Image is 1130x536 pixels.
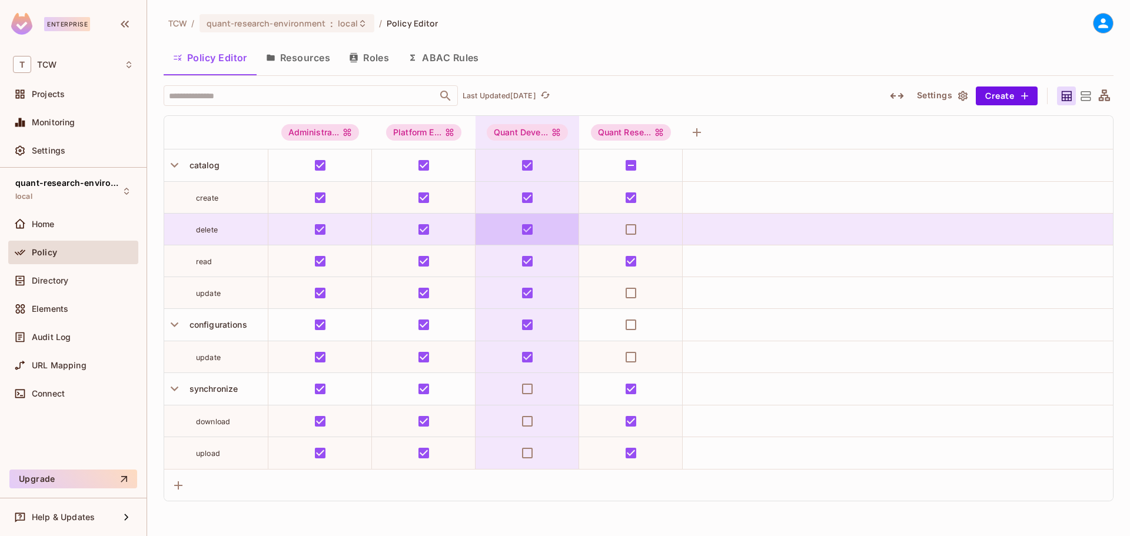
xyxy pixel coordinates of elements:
span: Policy [32,248,57,257]
div: Enterprise [44,17,90,31]
div: Quant Deve... [487,124,568,141]
span: upload [196,449,220,458]
span: Help & Updates [32,512,95,522]
span: Administrator [281,124,360,141]
span: Settings [32,146,65,155]
span: delete [196,225,218,234]
span: Workspace: TCW [37,60,56,69]
span: read [196,257,212,266]
span: quant-research-environment [207,18,325,29]
button: ABAC Rules [398,43,488,72]
span: Directory [32,276,68,285]
div: Quant Rese... [591,124,672,141]
span: Platform Engineer [386,124,461,141]
span: Home [32,219,55,229]
div: Platform E... [386,124,461,141]
span: catalog [185,160,220,170]
button: Policy Editor [164,43,257,72]
li: / [191,18,194,29]
button: Settings [912,86,971,105]
button: refresh [539,89,553,103]
span: configurations [185,319,247,329]
span: update [196,353,221,362]
span: Projects [32,89,65,99]
span: Monitoring [32,118,75,127]
button: Upgrade [9,470,137,488]
span: Policy Editor [387,18,438,29]
span: Elements [32,304,68,314]
span: synchronize [185,384,238,394]
span: local [15,192,32,201]
button: Create [976,86,1038,105]
span: Click to refresh data [536,89,553,103]
span: Quant Developer [487,124,568,141]
li: / [379,18,382,29]
span: update [196,289,221,298]
span: Connect [32,389,65,398]
span: URL Mapping [32,361,87,370]
span: download [196,417,230,426]
span: Quant Researcher [591,124,672,141]
span: create [196,194,218,202]
span: quant-research-environment [15,178,121,188]
span: local [338,18,358,29]
span: Audit Log [32,332,71,342]
button: Open [437,88,454,104]
button: Roles [340,43,398,72]
span: : [330,19,334,28]
img: SReyMgAAAABJRU5ErkJggg== [11,13,32,35]
div: Administra... [281,124,360,141]
span: the active workspace [168,18,187,29]
button: Resources [257,43,340,72]
p: Last Updated [DATE] [463,91,536,101]
span: refresh [540,90,550,102]
span: T [13,56,31,73]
